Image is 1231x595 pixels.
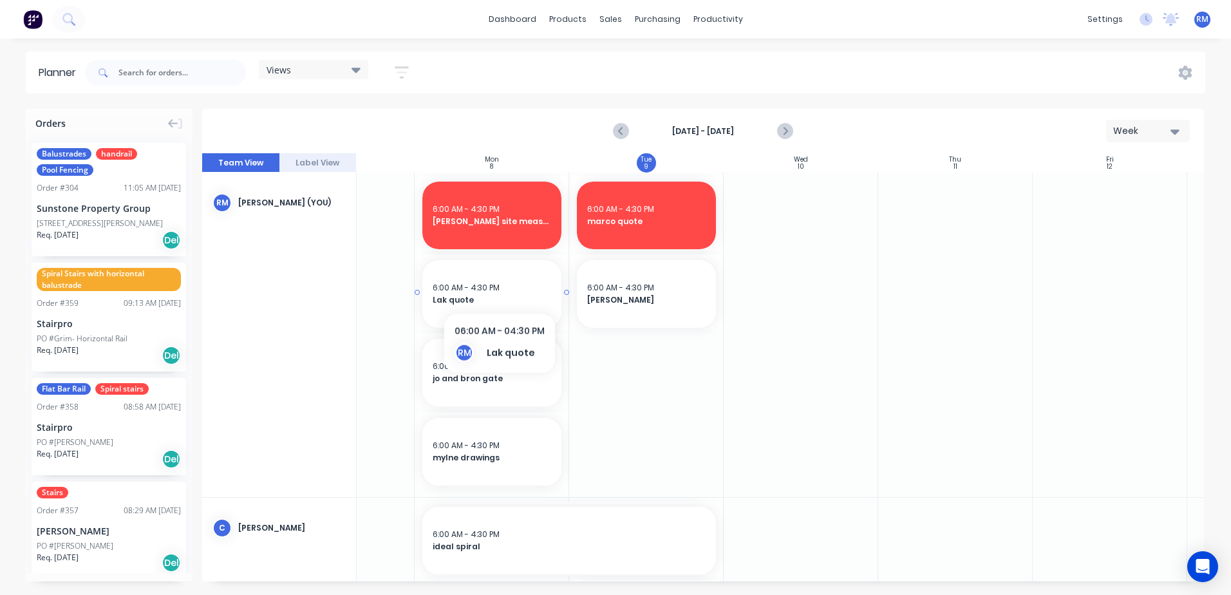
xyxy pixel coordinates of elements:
[37,505,79,516] div: Order # 357
[1106,120,1190,142] button: Week
[794,156,808,164] div: Wed
[162,449,181,469] div: Del
[587,294,706,306] span: [PERSON_NAME]
[238,522,346,534] div: [PERSON_NAME]
[1196,14,1208,25] span: RM
[37,401,79,413] div: Order # 358
[490,164,493,170] div: 8
[37,268,181,291] span: Spiral Stairs with horizontal balustrade
[35,117,66,130] span: Orders
[162,231,181,250] div: Del
[124,401,181,413] div: 08:58 AM [DATE]
[162,346,181,365] div: Del
[433,440,500,451] span: 6:00 AM - 4:30 PM
[37,202,181,215] div: Sunstone Property Group
[639,126,767,137] strong: [DATE] - [DATE]
[687,10,749,29] div: productivity
[202,153,279,173] button: Team View
[1081,10,1129,29] div: settings
[39,65,82,80] div: Planner
[433,452,551,464] span: mylne drawings
[628,10,687,29] div: purchasing
[37,182,79,194] div: Order # 304
[644,164,648,170] div: 9
[433,203,500,214] span: 6:00 AM - 4:30 PM
[587,203,654,214] span: 6:00 AM - 4:30 PM
[37,164,93,176] span: Pool Fencing
[433,294,551,306] span: Lak quote
[433,373,551,384] span: jo and bron gate
[1106,156,1114,164] div: Fri
[949,156,961,164] div: Thu
[37,333,127,345] div: PO #Grim- Horizontal Rail
[433,282,500,293] span: 6:00 AM - 4:30 PM
[37,148,91,160] span: Balustrades
[798,164,804,170] div: 10
[37,297,79,309] div: Order # 359
[96,148,137,160] span: handrail
[37,420,181,434] div: Stairpro
[37,448,79,460] span: Req. [DATE]
[1113,124,1172,138] div: Week
[37,345,79,356] span: Req. [DATE]
[587,216,706,227] span: marco quote
[543,10,593,29] div: products
[433,216,551,227] span: [PERSON_NAME] site measure
[267,63,291,77] span: Views
[124,297,181,309] div: 09:13 AM [DATE]
[593,10,628,29] div: sales
[212,193,232,212] div: RM
[641,156,652,164] div: Tue
[37,229,79,241] span: Req. [DATE]
[482,10,543,29] a: dashboard
[279,153,357,173] button: Label View
[1187,551,1218,582] div: Open Intercom Messenger
[37,524,181,538] div: [PERSON_NAME]
[95,383,149,395] span: Spiral stairs
[162,553,181,572] div: Del
[37,317,181,330] div: Stairpro
[118,60,246,86] input: Search for orders...
[37,437,113,448] div: PO #[PERSON_NAME]
[37,487,68,498] span: Stairs
[37,218,163,229] div: [STREET_ADDRESS][PERSON_NAME]
[23,10,42,29] img: Factory
[212,518,232,538] div: C
[1107,164,1113,170] div: 12
[238,197,346,209] div: [PERSON_NAME] (You)
[433,361,500,372] span: 6:00 AM - 4:30 PM
[124,182,181,194] div: 11:05 AM [DATE]
[37,552,79,563] span: Req. [DATE]
[485,156,499,164] div: Mon
[587,282,654,293] span: 6:00 AM - 4:30 PM
[954,164,957,170] div: 11
[37,383,91,395] span: Flat Bar Rail
[124,505,181,516] div: 08:29 AM [DATE]
[37,540,113,552] div: PO #[PERSON_NAME]
[433,529,500,540] span: 6:00 AM - 4:30 PM
[433,541,706,552] span: ideal spiral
